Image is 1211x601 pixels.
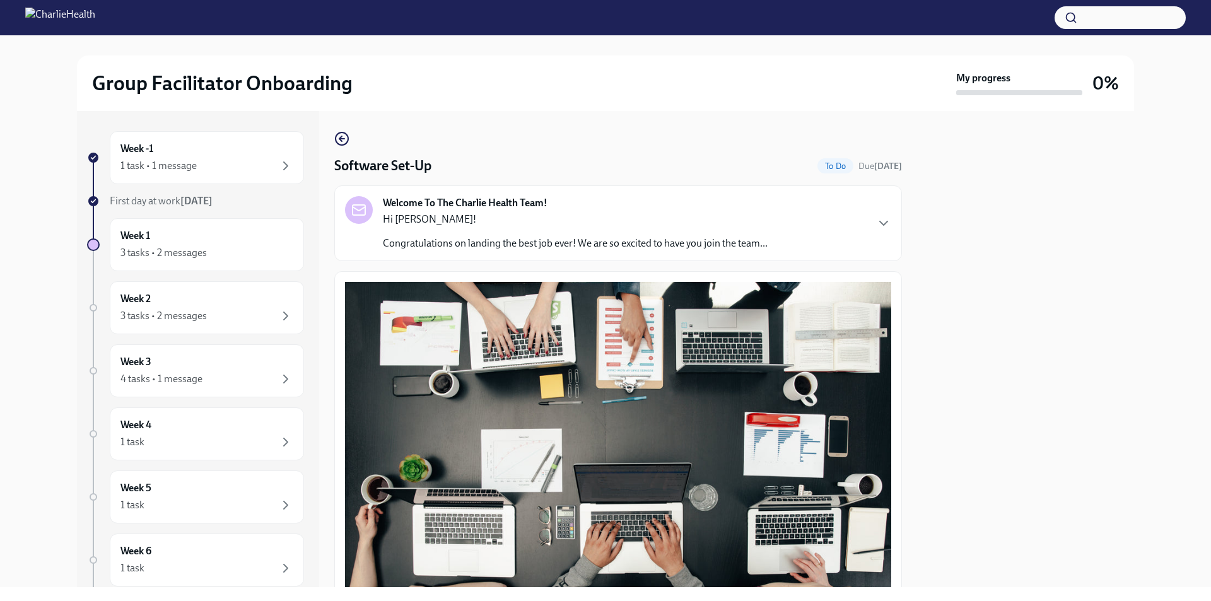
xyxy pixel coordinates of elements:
a: Week 41 task [87,407,304,460]
h2: Group Facilitator Onboarding [92,71,353,96]
strong: My progress [956,71,1010,85]
div: 1 task [120,498,144,512]
div: 3 tasks • 2 messages [120,246,207,260]
a: Week 23 tasks • 2 messages [87,281,304,334]
div: 4 tasks • 1 message [120,372,202,386]
h6: Week 6 [120,544,151,558]
a: Week 34 tasks • 1 message [87,344,304,397]
h6: Week 4 [120,418,151,432]
h4: Software Set-Up [334,156,431,175]
span: First day at work [110,195,213,207]
p: Congratulations on landing the best job ever! We are so excited to have you join the team... [383,236,768,250]
h6: Week 1 [120,229,150,243]
h6: Week 3 [120,355,151,369]
div: 1 task [120,561,144,575]
strong: Welcome To The Charlie Health Team! [383,196,547,210]
img: CharlieHealth [25,8,95,28]
span: To Do [817,161,853,171]
strong: [DATE] [874,161,902,172]
h6: Week -1 [120,142,153,156]
a: Week 51 task [87,470,304,523]
div: 3 tasks • 2 messages [120,309,207,323]
a: First day at work[DATE] [87,194,304,208]
p: Hi [PERSON_NAME]! [383,213,768,226]
h6: Week 5 [120,481,151,495]
h6: Week 2 [120,292,151,306]
a: Week -11 task • 1 message [87,131,304,184]
div: 1 task • 1 message [120,159,197,173]
a: Week 13 tasks • 2 messages [87,218,304,271]
h3: 0% [1092,72,1119,95]
span: September 9th, 2025 10:00 [858,160,902,172]
a: Week 61 task [87,534,304,586]
span: Due [858,161,902,172]
div: 1 task [120,435,144,449]
strong: [DATE] [180,195,213,207]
